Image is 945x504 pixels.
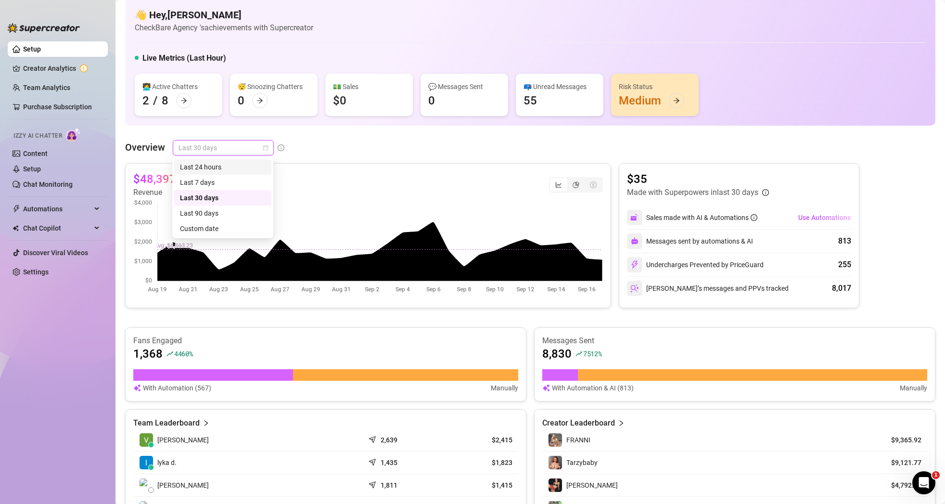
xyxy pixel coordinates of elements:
[23,249,88,257] a: Discover Viral Videos
[673,97,680,104] span: arrow-right
[369,434,378,443] span: send
[631,237,639,245] img: svg%3e
[13,205,20,213] span: thunderbolt
[619,81,691,92] div: Risk Status
[180,177,266,188] div: Last 7 days
[590,181,597,188] span: dollar-circle
[575,350,582,357] span: rise
[142,52,226,64] h5: Live Metrics (Last Hour)
[762,189,769,196] span: info-circle
[566,459,598,466] span: Tarzybaby
[133,336,518,346] article: Fans Engaged
[369,479,378,489] span: send
[278,144,284,151] span: info-circle
[573,181,579,188] span: pie-chart
[142,81,215,92] div: 👩‍💻 Active Chatters
[832,283,851,294] div: 8,017
[157,457,177,468] span: lyka d.
[23,61,100,76] a: Creator Analytics exclamation-circle
[142,93,149,108] div: 2
[630,213,639,222] img: svg%3e
[133,187,176,198] article: Revenue
[447,458,512,467] article: $1,823
[627,233,753,249] div: Messages sent by automations & AI
[627,171,769,187] article: $35
[133,383,141,393] img: svg%3e
[542,346,572,362] article: 8,830
[13,131,62,141] span: Izzy AI Chatter
[23,201,91,217] span: Automations
[447,480,512,490] article: $1,415
[180,223,266,234] div: Custom date
[900,383,927,393] article: Manually
[369,456,378,466] span: send
[566,436,590,444] span: FRANNI
[932,471,940,479] span: 1
[798,210,851,225] button: Use Automations
[549,456,562,469] img: Tarzybaby
[630,260,639,269] img: svg%3e
[135,22,313,34] article: Check Bare Agency 's achievements with Supercreator
[333,93,346,108] div: $0
[428,81,500,92] div: 💬 Messages Sent
[618,417,625,429] span: right
[263,145,268,151] span: calendar
[180,193,266,203] div: Last 30 days
[23,84,70,91] a: Team Analytics
[23,268,49,276] a: Settings
[140,433,153,447] img: Vince Deltran
[751,214,757,221] span: info-circle
[542,383,550,393] img: svg%3e
[838,259,851,271] div: 255
[157,435,209,445] span: [PERSON_NAME]
[238,81,310,92] div: 😴 Snoozing Chatters
[878,458,921,467] article: $9,121.77
[542,336,927,346] article: Messages Sent
[23,220,91,236] span: Chat Copilot
[140,456,153,469] img: lyka dapol
[23,181,73,188] a: Chat Monitoring
[524,93,537,108] div: 55
[66,128,81,142] img: AI Chatter
[549,478,562,492] img: Maria
[180,208,266,219] div: Last 90 days
[23,165,41,173] a: Setup
[627,257,764,272] div: Undercharges Prevented by PriceGuard
[143,383,211,393] article: With Automation (567)
[133,417,200,429] article: Team Leaderboard
[549,433,562,447] img: FRANNI
[174,175,271,190] div: Last 7 days
[157,480,209,491] span: [PERSON_NAME]
[162,93,168,108] div: 8
[878,480,921,490] article: $4,792.92
[428,93,435,108] div: 0
[549,177,603,193] div: segmented control
[491,383,518,393] article: Manually
[583,349,602,358] span: 7512 %
[238,93,244,108] div: 0
[381,435,397,445] article: 2,639
[23,45,41,53] a: Setup
[798,214,851,221] span: Use Automations
[174,221,271,236] div: Custom date
[542,417,615,429] article: Creator Leaderboard
[256,97,263,104] span: arrow-right
[23,150,48,157] a: Content
[179,141,268,155] span: Last 30 days
[166,350,173,357] span: rise
[627,281,789,296] div: [PERSON_NAME]’s messages and PPVs tracked
[140,478,153,492] img: Julie
[566,481,618,489] span: [PERSON_NAME]
[333,81,405,92] div: 💵 Sales
[8,23,80,33] img: logo-BBDzfeDw.svg
[174,159,271,175] div: Last 24 hours
[180,162,266,172] div: Last 24 hours
[133,346,163,362] article: 1,368
[555,181,562,188] span: line-chart
[878,435,921,445] article: $9,365.92
[630,284,639,293] img: svg%3e
[125,140,165,155] article: Overview
[174,349,193,358] span: 4460 %
[133,171,176,187] article: $48,397
[447,435,512,445] article: $2,415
